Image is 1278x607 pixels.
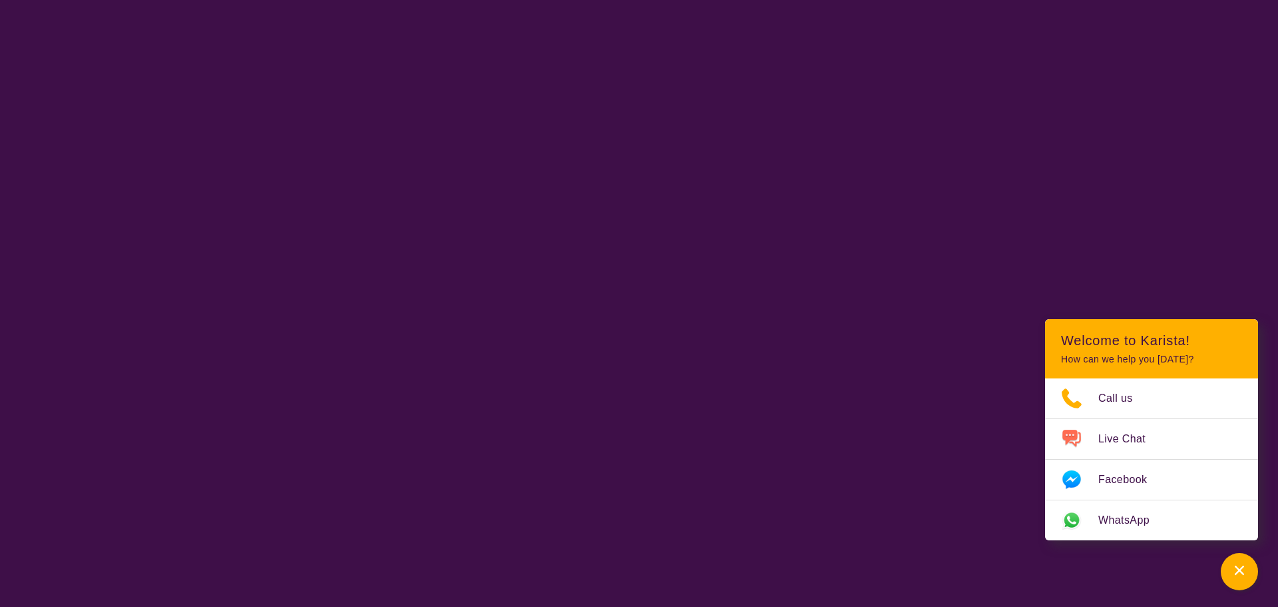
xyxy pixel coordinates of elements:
span: Call us [1098,388,1149,408]
ul: Choose channel [1045,378,1258,540]
p: How can we help you [DATE]? [1061,354,1242,365]
span: Live Chat [1098,429,1162,449]
span: Facebook [1098,470,1163,490]
div: Channel Menu [1045,319,1258,540]
span: WhatsApp [1098,510,1166,530]
h2: Welcome to Karista! [1061,332,1242,348]
a: Web link opens in a new tab. [1045,500,1258,540]
button: Channel Menu [1221,553,1258,590]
